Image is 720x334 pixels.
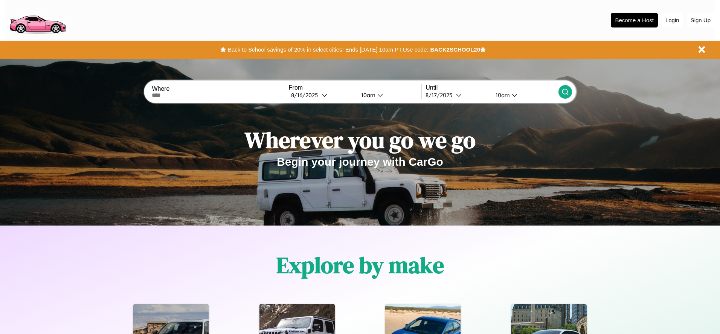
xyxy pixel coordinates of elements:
h1: Explore by make [276,250,444,281]
div: 10am [492,92,512,99]
label: From [289,84,421,91]
img: logo [6,4,69,35]
button: Sign Up [687,13,714,27]
button: 8/16/2025 [289,91,355,99]
button: 10am [355,91,421,99]
div: 10am [357,92,377,99]
button: Become a Host [611,13,658,27]
label: Until [426,84,558,91]
button: Login [662,13,683,27]
div: 8 / 17 / 2025 [426,92,456,99]
button: Back to School savings of 20% in select cities! Ends [DATE] 10am PT.Use code: [226,44,430,55]
button: 10am [490,91,558,99]
div: 8 / 16 / 2025 [291,92,322,99]
b: BACK2SCHOOL20 [430,46,480,53]
label: Where [152,85,284,92]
